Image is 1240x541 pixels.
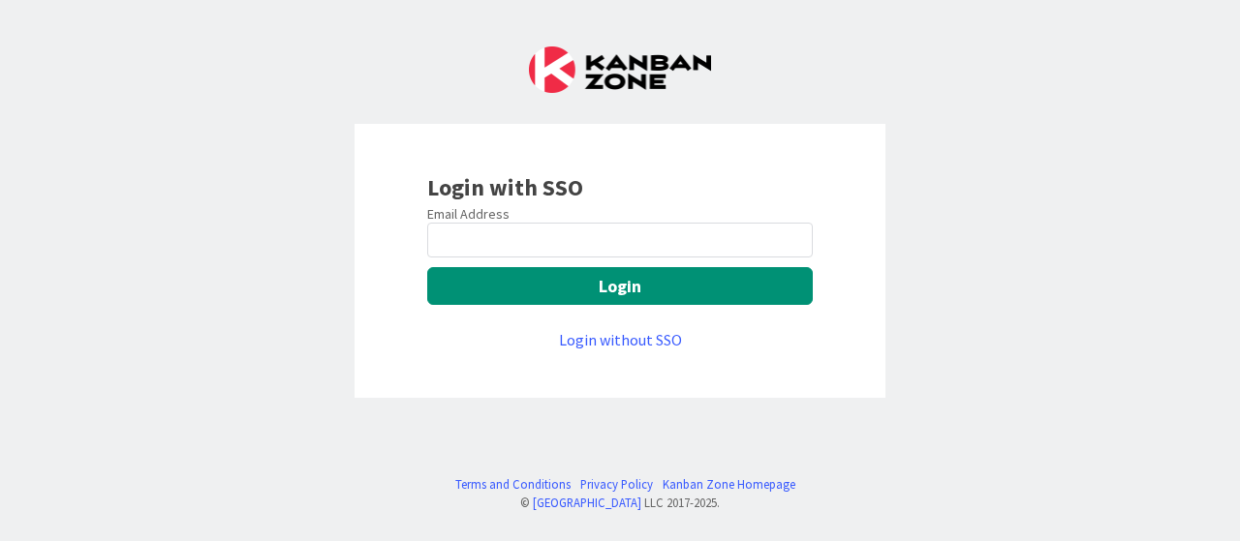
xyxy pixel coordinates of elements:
b: Login with SSO [427,172,583,202]
a: Terms and Conditions [455,475,571,494]
div: © LLC 2017- 2025 . [446,494,795,512]
label: Email Address [427,205,510,223]
a: Kanban Zone Homepage [663,475,795,494]
button: Login [427,267,813,305]
a: Privacy Policy [580,475,653,494]
img: Kanban Zone [529,46,711,93]
a: Login without SSO [559,330,682,349]
a: [GEOGRAPHIC_DATA] [533,495,641,510]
